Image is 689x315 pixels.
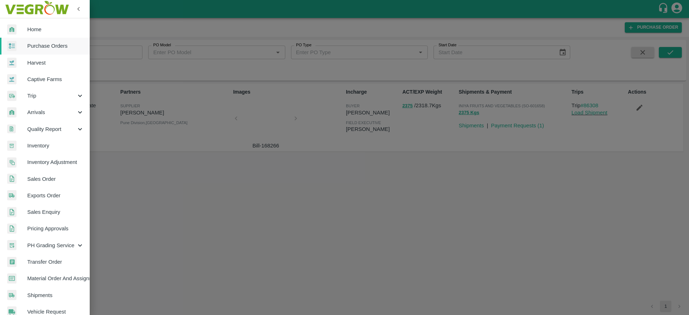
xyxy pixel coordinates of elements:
[27,125,76,133] span: Quality Report
[7,190,17,201] img: shipments
[7,157,17,168] img: inventory
[7,257,17,267] img: whTransfer
[7,91,17,101] img: delivery
[27,208,84,216] span: Sales Enquiry
[7,290,17,300] img: shipments
[27,225,84,232] span: Pricing Approvals
[27,75,84,83] span: Captive Farms
[7,24,17,35] img: whArrival
[27,175,84,183] span: Sales Order
[27,192,84,199] span: Exports Order
[7,240,17,250] img: whTracker
[27,59,84,67] span: Harvest
[7,273,17,284] img: centralMaterial
[27,108,76,116] span: Arrivals
[27,142,84,150] span: Inventory
[7,124,16,133] img: qualityReport
[27,25,84,33] span: Home
[7,41,17,51] img: reciept
[7,141,17,151] img: whInventory
[7,224,17,234] img: sales
[7,107,17,118] img: whArrival
[7,174,17,184] img: sales
[27,291,84,299] span: Shipments
[7,74,17,85] img: harvest
[7,57,17,68] img: harvest
[27,158,84,166] span: Inventory Adjustment
[27,274,84,282] span: Material Order And Assignment
[27,42,84,50] span: Purchase Orders
[7,207,17,217] img: sales
[27,241,76,249] span: PH Grading Service
[27,258,84,266] span: Transfer Order
[27,92,76,100] span: Trip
